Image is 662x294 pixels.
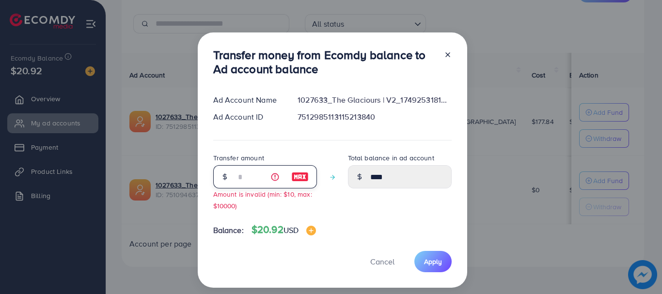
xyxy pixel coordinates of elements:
[213,48,436,76] h3: Transfer money from Ecomdy balance to Ad account balance
[205,111,290,123] div: Ad Account ID
[348,153,434,163] label: Total balance in ad account
[213,225,244,236] span: Balance:
[291,171,309,183] img: image
[290,94,459,106] div: 1027633_The Glaciours | V2_1749253181585
[358,251,407,272] button: Cancel
[213,189,312,210] small: Amount is invalid (min: $10, max: $10000)
[290,111,459,123] div: 7512985113115213840
[306,226,316,235] img: image
[205,94,290,106] div: Ad Account Name
[370,256,394,267] span: Cancel
[252,224,316,236] h4: $20.92
[284,225,299,235] span: USD
[424,257,442,266] span: Apply
[414,251,452,272] button: Apply
[213,153,264,163] label: Transfer amount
